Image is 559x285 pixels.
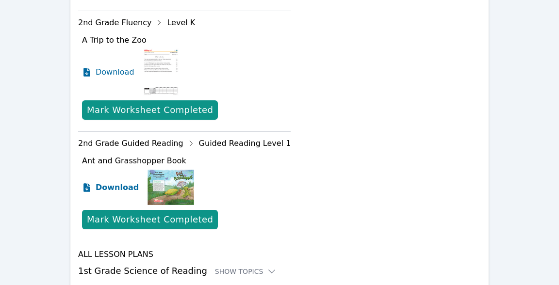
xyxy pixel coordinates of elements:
[96,66,134,78] span: Download
[82,210,218,229] button: Mark Worksheet Completed
[147,169,195,206] img: Ant and Grasshopper Book
[215,267,277,276] button: Show Topics
[82,156,186,165] span: Ant and Grasshopper Book
[78,15,291,31] div: 2nd Grade Fluency Level K
[96,182,139,193] span: Download
[82,169,139,206] a: Download
[87,213,213,226] div: Mark Worksheet Completed
[82,100,218,120] button: Mark Worksheet Completed
[78,264,481,278] h3: 1st Grade Science of Reading
[78,249,481,260] h4: All Lesson Plans
[82,48,134,96] a: Download
[78,136,291,151] div: 2nd Grade Guided Reading Guided Reading Level 1
[142,48,180,96] img: A Trip to the Zoo
[82,35,147,45] span: A Trip to the Zoo
[87,103,213,117] div: Mark Worksheet Completed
